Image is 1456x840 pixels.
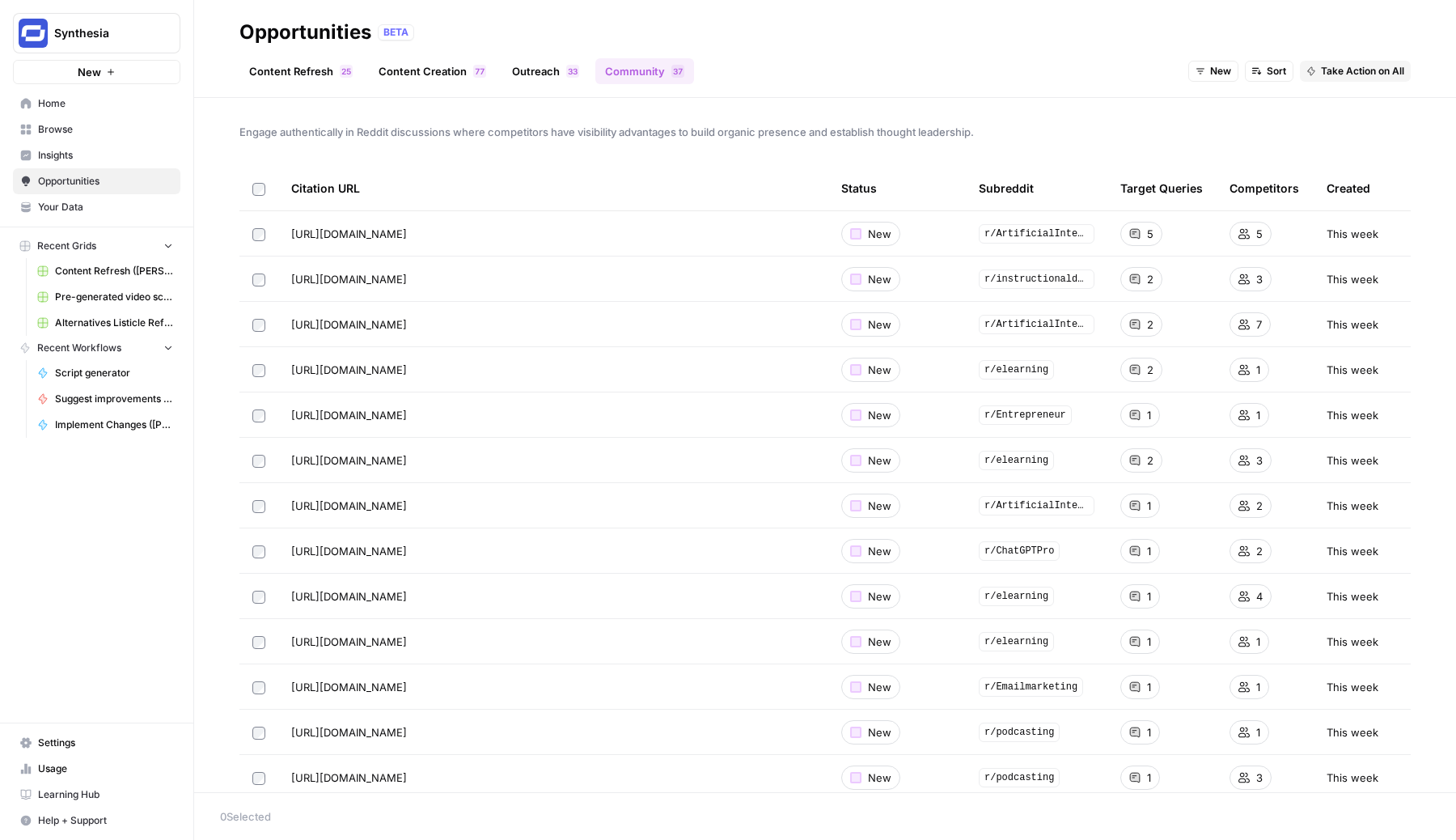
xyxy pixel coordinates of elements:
[1256,498,1263,514] span: 2
[1256,362,1260,378] span: 1
[1327,634,1378,650] span: This week
[841,166,877,210] div: Status
[868,679,891,695] span: New
[13,234,180,258] button: Recent Grids
[30,258,180,284] a: Content Refresh ([PERSON_NAME]'s edit)
[291,498,407,514] span: [URL][DOMAIN_NAME]
[1267,64,1286,78] span: Sort
[13,730,180,756] a: Settings
[1321,64,1404,78] span: Take Action on All
[38,762,173,776] span: Usage
[1256,724,1260,740] span: 1
[979,496,1094,515] span: r/ArtificialInteligence
[868,226,891,242] span: New
[1327,316,1378,333] span: This week
[239,124,1411,140] span: Engage authentically in Reddit discussions where competitors have visibility advantages to build ...
[291,226,407,242] span: [URL][DOMAIN_NAME]
[55,316,173,330] span: Alternatives Listicle Refresh
[37,239,96,253] span: Recent Grids
[1147,452,1153,469] span: 2
[38,787,173,802] span: Learning Hub
[1147,588,1151,605] span: 1
[30,310,180,336] a: Alternatives Listicle Refresh
[55,366,173,380] span: Script generator
[1256,226,1263,242] span: 5
[1256,271,1263,287] span: 3
[38,813,173,828] span: Help + Support
[1147,407,1151,423] span: 1
[54,25,152,41] span: Synthesia
[568,65,573,78] span: 3
[1147,316,1153,333] span: 2
[1256,770,1263,786] span: 3
[220,808,1430,825] div: 0 Selected
[979,541,1060,561] span: r/ChatGPTPro
[1256,316,1262,333] span: 7
[78,64,101,80] span: New
[291,316,407,333] span: [URL][DOMAIN_NAME]
[1245,61,1293,82] button: Sort
[1147,362,1153,378] span: 2
[868,452,891,469] span: New
[55,392,173,406] span: Suggest improvements ([PERSON_NAME]'s edit)
[369,58,496,84] a: Content Creation77
[55,418,173,432] span: Implement Changes ([PERSON_NAME]'s edit)
[13,756,180,782] a: Usage
[1120,166,1203,210] div: Target Queries
[1327,588,1378,605] span: This week
[340,65,353,78] div: 25
[239,19,371,45] div: Opportunities
[291,166,815,210] div: Citation URL
[678,65,683,78] span: 7
[1300,61,1411,82] button: Take Action on All
[979,632,1054,651] span: r/elearning
[1256,543,1263,559] span: 2
[13,336,180,360] button: Recent Workflows
[1327,226,1378,242] span: This week
[1256,452,1263,469] span: 3
[1147,498,1151,514] span: 1
[378,24,414,40] div: BETA
[291,271,407,287] span: [URL][DOMAIN_NAME]
[868,316,891,333] span: New
[868,724,891,740] span: New
[239,58,362,84] a: Content Refresh25
[1230,166,1299,210] div: Competitors
[1327,770,1378,786] span: This week
[979,166,1034,210] div: Subreddit
[868,588,891,605] span: New
[1256,634,1260,650] span: 1
[1327,166,1370,210] div: Created
[868,498,891,514] span: New
[1147,724,1151,740] span: 1
[38,174,173,189] span: Opportunities
[291,724,407,740] span: [URL][DOMAIN_NAME]
[1147,634,1151,650] span: 1
[30,386,180,412] a: Suggest improvements ([PERSON_NAME]'s edit)
[291,770,407,786] span: [URL][DOMAIN_NAME]
[30,412,180,438] a: Implement Changes ([PERSON_NAME]'s edit)
[291,362,407,378] span: [URL][DOMAIN_NAME]
[1327,679,1378,695] span: This week
[291,452,407,469] span: [URL][DOMAIN_NAME]
[291,407,407,423] span: [URL][DOMAIN_NAME]
[868,362,891,378] span: New
[573,65,578,78] span: 3
[673,65,678,78] span: 3
[473,65,486,78] div: 77
[13,60,180,84] button: New
[13,168,180,194] a: Opportunities
[13,117,180,142] a: Browse
[979,224,1094,244] span: r/ArtificialInteligence
[291,679,407,695] span: [URL][DOMAIN_NAME]
[502,58,589,84] a: Outreach33
[1256,679,1260,695] span: 1
[19,19,48,48] img: Synthesia Logo
[595,58,694,84] a: Community37
[671,65,684,78] div: 37
[979,360,1054,380] span: r/elearning
[1147,679,1151,695] span: 1
[979,405,1072,425] span: r/Entrepreneur
[979,315,1094,334] span: r/ArtificialInteligence
[38,200,173,214] span: Your Data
